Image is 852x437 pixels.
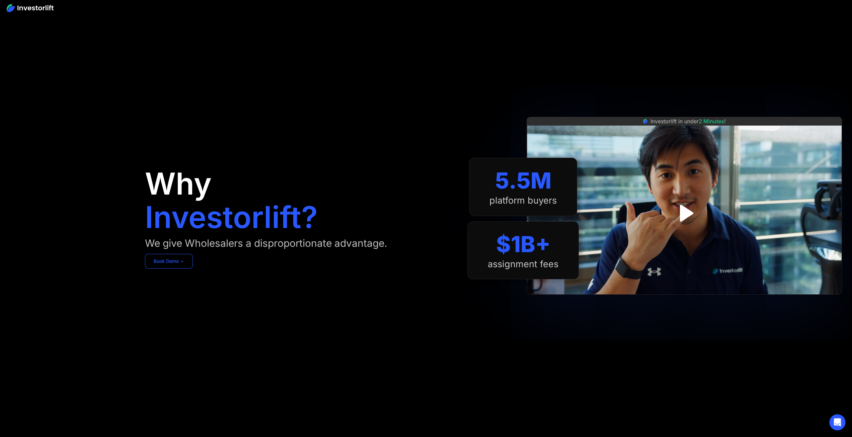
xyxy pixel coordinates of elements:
[495,167,551,194] div: 5.5M
[670,198,699,228] a: open lightbox
[496,231,550,258] div: $1B+
[699,118,724,125] span: 2 Minutes
[650,117,726,125] div: Investorlift in under !
[145,254,193,269] a: Book Demo ➢
[145,202,318,232] h1: Investorlift?
[488,259,558,270] div: assignment fees
[634,298,734,306] iframe: Customer reviews powered by Trustpilot
[145,169,212,199] h1: Why
[489,195,557,206] div: platform buyers
[145,238,387,248] div: We give Wholesalers a disproportionate advantage.
[829,414,845,430] div: Open Intercom Messenger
